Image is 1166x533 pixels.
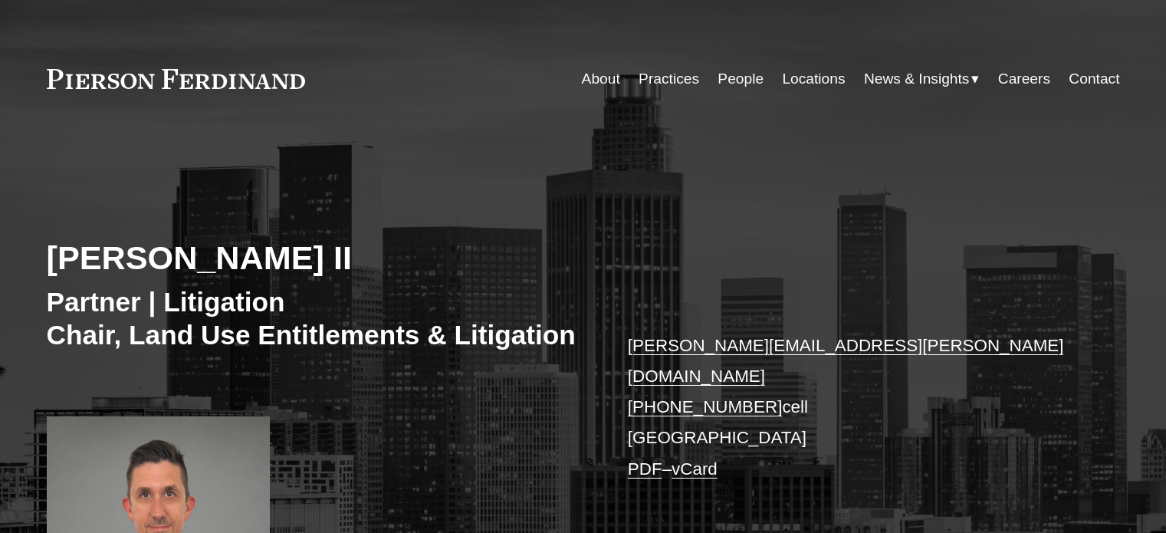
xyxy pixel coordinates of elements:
[672,459,718,479] a: vCard
[628,459,662,479] a: PDF
[998,64,1050,94] a: Careers
[1069,64,1119,94] a: Contact
[628,331,1075,485] p: cell [GEOGRAPHIC_DATA] –
[628,397,783,416] a: [PHONE_NUMBER]
[47,285,583,352] h3: Partner | Litigation Chair, Land Use Entitlements & Litigation
[639,64,699,94] a: Practices
[582,64,620,94] a: About
[782,64,845,94] a: Locations
[864,66,970,93] span: News & Insights
[864,64,980,94] a: folder dropdown
[628,336,1064,386] a: [PERSON_NAME][EMAIL_ADDRESS][PERSON_NAME][DOMAIN_NAME]
[47,238,583,278] h2: [PERSON_NAME] II
[718,64,764,94] a: People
